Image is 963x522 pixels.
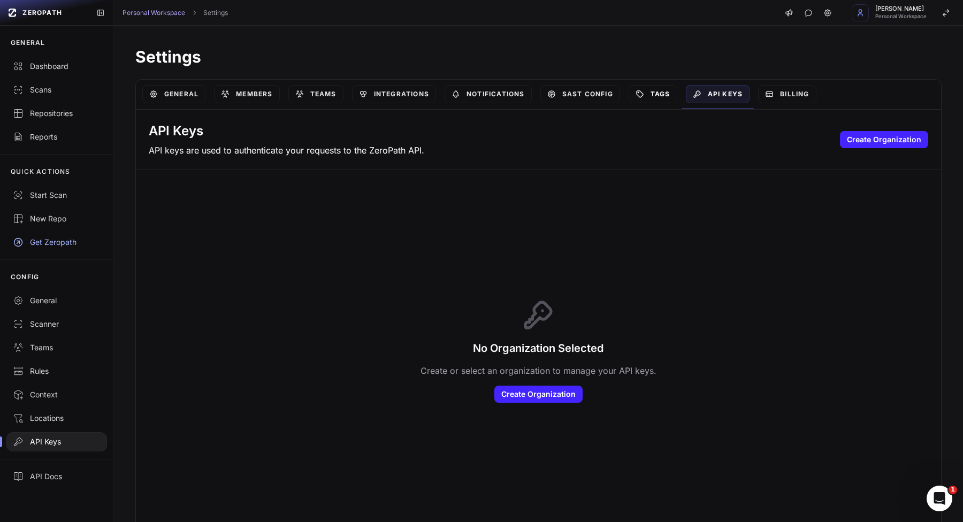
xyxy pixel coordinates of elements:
iframe: Intercom live chat [927,486,952,511]
a: Teams [288,85,343,103]
a: Personal Workspace [123,9,185,17]
a: Billing [758,85,816,103]
a: API Keys [686,85,750,103]
a: Integrations [352,85,436,103]
a: General [142,85,205,103]
a: Settings [203,9,228,17]
h1: Settings [135,47,942,66]
p: CONFIG [11,273,39,281]
div: Start Scan [13,190,101,201]
p: API keys are used to authenticate your requests to the ZeroPath API. [149,144,424,157]
div: Repositories [13,108,101,119]
button: Create Organization [840,131,928,148]
div: Get Zeropath [13,237,101,248]
a: Members [214,85,279,103]
div: Scans [13,85,101,95]
nav: breadcrumb [123,9,228,17]
span: Personal Workspace [875,14,927,19]
p: QUICK ACTIONS [11,167,71,176]
a: Tags [629,85,677,103]
div: Dashboard [13,61,101,72]
div: Teams [13,342,101,353]
span: ZEROPATH [22,9,62,17]
div: New Repo [13,213,101,224]
div: Context [13,389,101,400]
span: 1 [949,486,957,494]
a: SAST Config [540,85,620,103]
div: API Keys [13,436,101,447]
div: Reports [13,132,101,142]
div: API Docs [13,471,101,482]
button: Create Organization [494,386,583,403]
div: General [13,295,101,306]
h2: API Keys [149,122,424,140]
div: Scanner [13,319,101,329]
a: Notifications [445,85,532,103]
a: ZEROPATH [4,4,88,21]
p: GENERAL [11,39,45,47]
h3: No Organization Selected [473,341,603,356]
p: Create or select an organization to manage your API keys. [421,364,656,377]
div: Rules [13,366,101,377]
svg: chevron right, [190,9,198,17]
div: Locations [13,413,101,424]
span: [PERSON_NAME] [875,6,927,12]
